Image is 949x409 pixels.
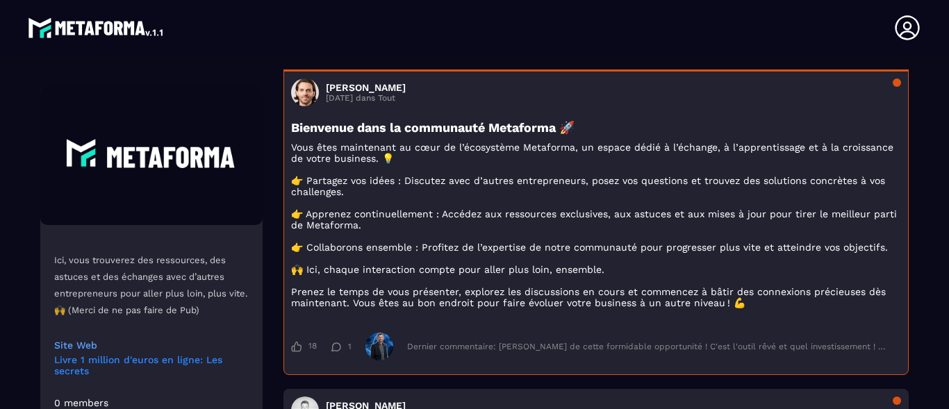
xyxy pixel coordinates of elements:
[326,93,406,103] p: [DATE] dans Tout
[54,354,249,376] a: Livre 1 million d'euros en ligne: Les secrets
[291,120,901,135] h3: Bienvenue dans la communauté Metaforma 🚀
[407,342,887,351] div: Dernier commentaire: [PERSON_NAME] de cette formidable opportunité ! C'est l'outil rêvé et quel i...
[54,397,108,408] div: 0 members
[54,252,249,319] p: Ici, vous trouverez des ressources, des astuces et des échanges avec d’autres entrepreneurs pour ...
[28,14,165,42] img: logo
[348,342,352,351] span: 1
[40,86,263,225] img: Community background
[308,341,317,352] span: 18
[54,340,249,351] a: Site Web
[291,142,901,308] p: Vous êtes maintenant au cœur de l’écosystème Metaforma, un espace dédié à l’échange, à l’apprenti...
[326,82,406,93] h3: [PERSON_NAME]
